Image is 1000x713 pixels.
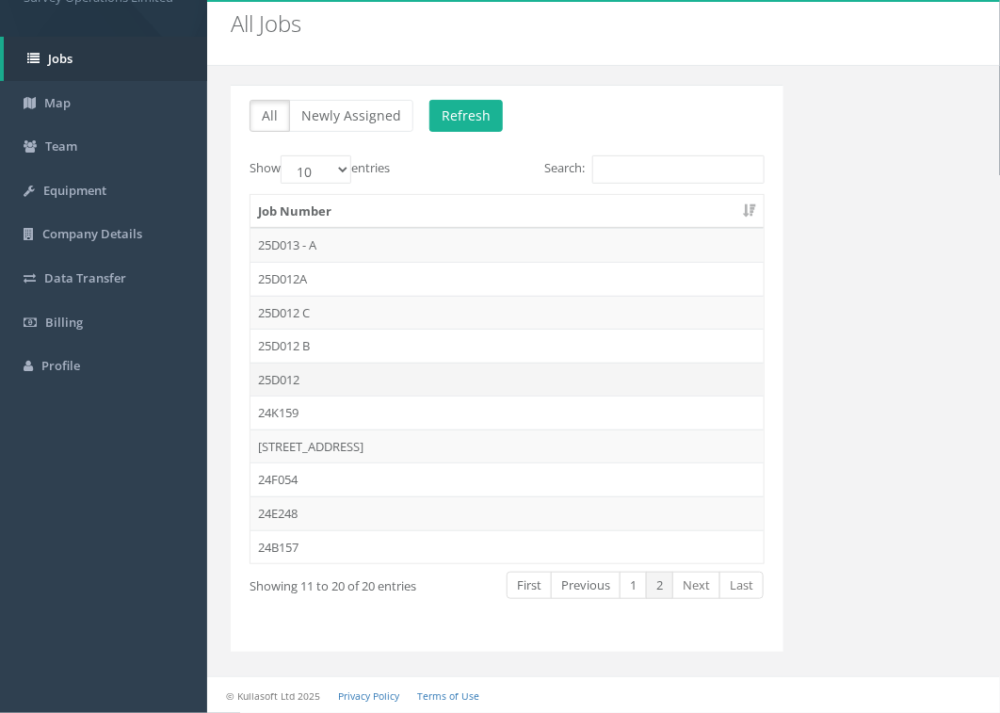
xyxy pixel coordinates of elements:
[250,396,764,429] td: 24K159
[646,572,673,599] a: 2
[45,138,77,154] span: Team
[250,462,764,496] td: 24F054
[250,296,764,330] td: 25D012 C
[42,225,142,242] span: Company Details
[250,100,290,132] button: All
[250,530,764,564] td: 24B157
[551,572,621,599] a: Previous
[250,496,764,530] td: 24E248
[44,269,126,286] span: Data Transfer
[250,228,764,262] td: 25D013 - A
[43,182,106,199] span: Equipment
[507,572,552,599] a: First
[250,363,764,397] td: 25D012
[226,689,320,703] small: © Kullasoft Ltd 2025
[48,50,73,67] span: Jobs
[338,689,399,703] a: Privacy Policy
[45,314,83,331] span: Billing
[250,262,764,296] td: 25D012A
[545,155,765,184] label: Search:
[44,94,71,111] span: Map
[672,572,720,599] a: Next
[417,689,479,703] a: Terms of Use
[429,100,503,132] button: Refresh
[250,570,447,595] div: Showing 11 to 20 of 20 entries
[4,37,207,81] a: Jobs
[620,572,647,599] a: 1
[231,11,976,36] h2: All Jobs
[250,195,764,229] th: Job Number: activate to sort column ascending
[250,155,390,184] label: Show entries
[592,155,765,184] input: Search:
[41,357,80,374] span: Profile
[719,572,764,599] a: Last
[281,155,351,184] select: Showentries
[289,100,413,132] button: Newly Assigned
[250,429,764,463] td: [STREET_ADDRESS]
[250,329,764,363] td: 25D012 B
